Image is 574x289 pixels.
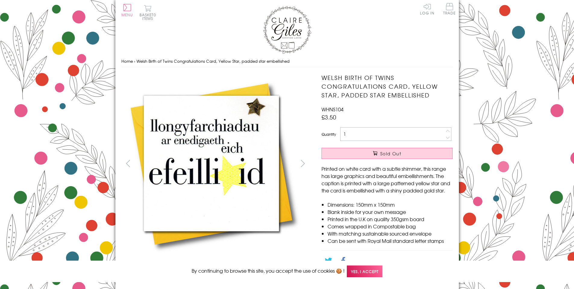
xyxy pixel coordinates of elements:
a: Log In [420,3,434,15]
span: Welsh Birth of Twins Congratulations Card, Yellow Star, padded star embellished [136,58,290,64]
nav: breadcrumbs [121,55,453,68]
span: WHNS104 [322,106,343,113]
h1: Welsh Birth of Twins Congratulations Card, Yellow Star, padded star embellished [322,73,453,99]
img: Welsh Birth of Twins Congratulations Card, Yellow Star, padded star embellished [121,73,302,254]
button: Menu [121,4,133,17]
span: Sold Out [380,151,401,157]
li: Comes wrapped in Compostable bag [328,223,453,230]
a: Trade [443,3,456,16]
li: Can be sent with Royal Mail standard letter stamps [328,237,453,244]
span: £3.50 [322,113,336,121]
a: Home [121,58,133,64]
span: 0 items [142,12,156,21]
span: Menu [121,12,133,17]
li: Printed in the U.K on quality 350gsm board [328,215,453,223]
img: Welsh Birth of Twins Congratulations Card, Yellow Star, padded star embellished [309,73,490,254]
li: Dimensions: 150mm x 150mm [328,201,453,208]
button: prev [121,157,135,170]
label: Quantity [322,132,336,137]
span: Trade [443,3,456,15]
button: Sold Out [322,148,453,159]
button: Basket0 items [140,5,156,20]
li: Blank inside for your own message [328,208,453,215]
p: Printed on white card with a subtle shimmer, this range has large graphics and beautiful embellis... [322,165,453,194]
button: next [296,157,309,170]
span: › [134,58,135,64]
img: Claire Giles Greetings Cards [263,6,311,54]
span: Yes, I accept [347,265,382,277]
li: With matching sustainable sourced envelope [328,230,453,237]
